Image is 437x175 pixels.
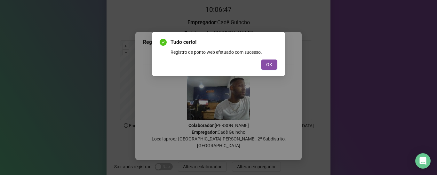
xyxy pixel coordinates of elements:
div: Registro de ponto web efetuado com sucesso. [171,49,277,56]
button: OK [261,60,277,70]
span: OK [266,61,272,68]
span: Tudo certo! [171,38,277,46]
span: check-circle [160,39,167,46]
div: Open Intercom Messenger [415,153,431,169]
